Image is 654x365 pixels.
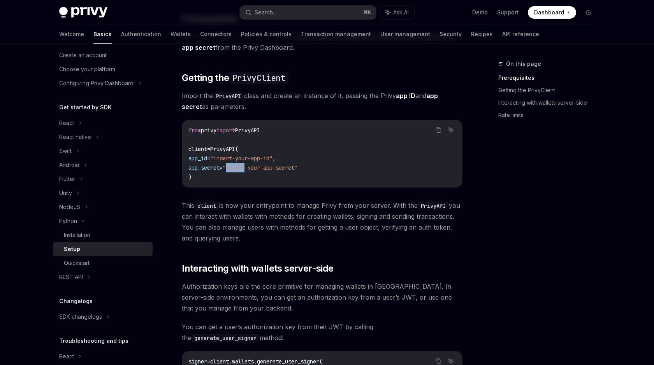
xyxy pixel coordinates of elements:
[534,9,564,16] span: Dashboard
[498,72,601,84] a: Prerequisites
[418,202,449,210] code: PrivyAPI
[582,6,595,19] button: Toggle dark mode
[59,272,83,282] div: REST API
[255,8,276,17] div: Search...
[59,132,91,142] div: React native
[53,62,153,76] a: Choose your platform
[194,202,219,210] code: client
[240,5,376,19] button: Search...⌘K
[380,5,414,19] button: Ask AI
[223,164,297,171] span: "insert-your-app-secret"
[182,90,462,112] span: Import the class and create an instance of it, passing the Privy and as parameters.
[440,25,462,44] a: Security
[182,72,288,84] span: Getting the
[59,202,80,212] div: NodeJS
[59,336,128,346] h5: Troubleshooting and tips
[121,25,161,44] a: Authentication
[59,146,72,156] div: Swift
[207,155,210,162] span: =
[182,281,462,314] span: Authorization keys are the core primitive for managing wallets in [GEOGRAPHIC_DATA]. In server-si...
[210,358,322,365] span: client.wallets.generate_user_signer(
[59,188,72,198] div: Unity
[182,262,333,275] span: Interacting with wallets server-side
[200,25,232,44] a: Connectors
[59,174,75,184] div: Flutter
[188,174,192,181] span: )
[59,160,79,170] div: Android
[59,297,93,306] h5: Changelogs
[59,103,112,112] h5: Get started by SDK
[216,127,235,134] span: import
[59,352,74,361] div: React
[272,155,276,162] span: ,
[53,242,153,256] a: Setup
[497,9,519,16] a: Support
[201,127,216,134] span: privy
[59,79,134,88] div: Configuring Privy Dashboard
[229,72,288,84] code: PrivyClient
[506,59,541,68] span: On this page
[498,84,601,97] a: Getting the PrivyClient
[472,9,488,16] a: Demo
[64,244,80,254] div: Setup
[393,9,409,16] span: Ask AI
[64,258,90,268] div: Quickstart
[498,109,601,121] a: Rate limits
[380,25,430,44] a: User management
[188,358,207,365] span: signer
[207,146,210,153] span: =
[182,321,462,343] span: You can get a user’s authorization key from their JWT by calling the method:
[59,312,102,321] div: SDK changelogs
[59,7,107,18] img: dark logo
[188,146,207,153] span: client
[213,92,244,100] code: PrivyAPI
[498,97,601,109] a: Interacting with wallets server-side
[93,25,112,44] a: Basics
[301,25,371,44] a: Transaction management
[188,164,220,171] span: app_secret
[59,216,77,226] div: Python
[363,9,371,16] span: ⌘ K
[53,228,153,242] a: Installation
[235,127,260,134] span: PrivyAPI
[59,118,74,128] div: React
[471,25,493,44] a: Recipes
[64,230,90,240] div: Installation
[241,25,292,44] a: Policies & controls
[528,6,576,19] a: Dashboard
[396,92,415,100] strong: app ID
[210,146,238,153] span: PrivyAPI(
[446,125,456,135] button: Ask AI
[188,127,201,134] span: from
[210,155,272,162] span: "insert-your-app-id"
[188,155,207,162] span: app_id
[182,200,462,244] span: This is now your entrypoint to manage Privy from your server. With the you can interact with wall...
[433,125,443,135] button: Copy the contents from the code block
[53,256,153,270] a: Quickstart
[171,25,191,44] a: Wallets
[59,25,84,44] a: Welcome
[191,334,260,342] code: generate_user_signer
[220,164,223,171] span: =
[59,65,115,74] div: Choose your platform
[207,358,210,365] span: =
[502,25,539,44] a: API reference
